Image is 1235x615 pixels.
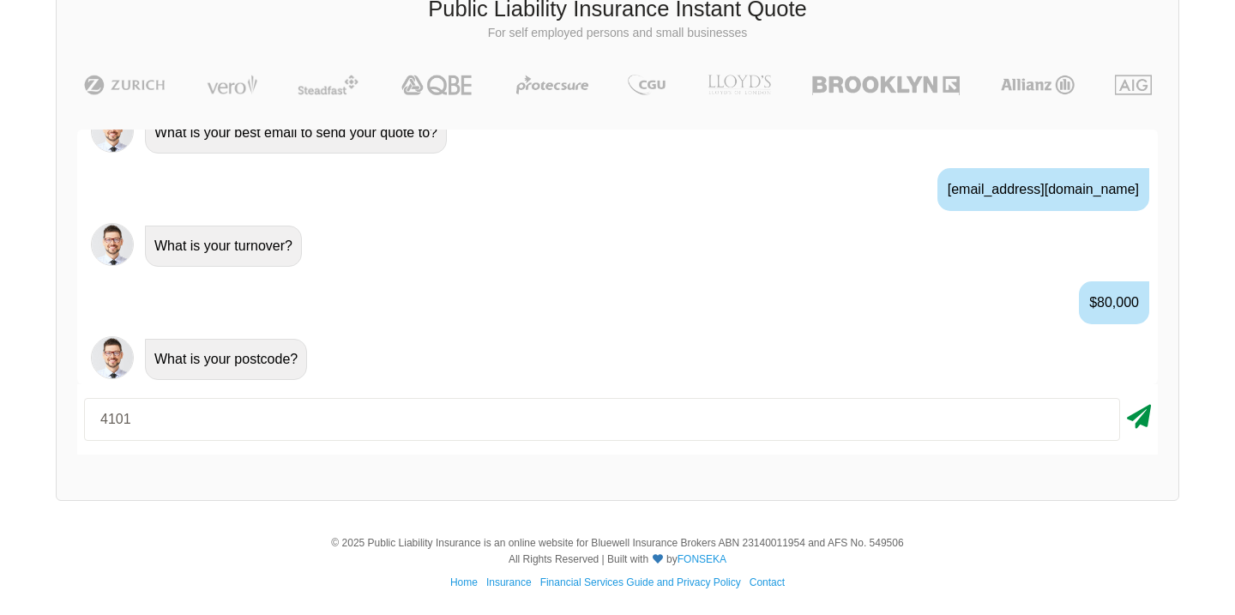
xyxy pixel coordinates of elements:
div: $80,000 [1079,281,1149,324]
img: Protecsure | Public Liability Insurance [509,75,596,95]
a: Contact [750,576,785,588]
img: Steadfast | Public Liability Insurance [291,75,366,95]
img: Allianz | Public Liability Insurance [992,75,1083,95]
input: Your postcode [84,398,1120,441]
img: CGU | Public Liability Insurance [621,75,672,95]
img: Chatbot | PLI [91,110,134,153]
img: AIG | Public Liability Insurance [1108,75,1159,95]
a: Insurance [486,576,532,588]
a: Home [450,576,478,588]
img: QBE | Public Liability Insurance [391,75,484,95]
div: [EMAIL_ADDRESS][DOMAIN_NAME] [937,168,1149,211]
a: FONSEKA [678,553,726,565]
div: What is your turnover? [145,226,302,267]
img: Zurich | Public Liability Insurance [76,75,173,95]
img: Vero | Public Liability Insurance [199,75,265,95]
div: What is your postcode? [145,339,307,380]
div: What is your best email to send your quote to? [145,112,447,154]
img: LLOYD's | Public Liability Insurance [698,75,780,95]
img: Chatbot | PLI [91,336,134,379]
img: Brooklyn | Public Liability Insurance [805,75,966,95]
a: Financial Services Guide and Privacy Policy [540,576,741,588]
img: Chatbot | PLI [91,223,134,266]
p: For self employed persons and small businesses [69,25,1166,42]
